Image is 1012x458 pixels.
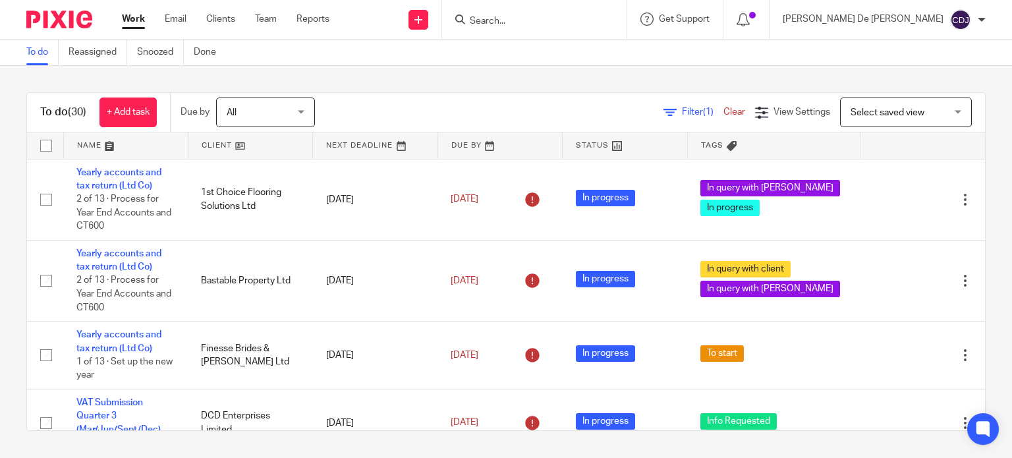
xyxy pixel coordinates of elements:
[76,194,171,231] span: 2 of 13 · Process for Year End Accounts and CT600
[700,281,840,297] span: In query with [PERSON_NAME]
[26,40,59,65] a: To do
[137,40,184,65] a: Snoozed
[206,13,235,26] a: Clients
[576,271,635,287] span: In progress
[188,389,312,457] td: DCD Enterprises Limited
[313,322,437,389] td: [DATE]
[194,40,226,65] a: Done
[188,322,312,389] td: Finesse Brides & [PERSON_NAME] Ltd
[701,142,723,149] span: Tags
[76,168,161,190] a: Yearly accounts and tax return (Ltd Co)
[165,13,186,26] a: Email
[700,345,744,362] span: To start
[451,194,478,204] span: [DATE]
[76,330,161,353] a: Yearly accounts and tax return (Ltd Co)
[69,40,127,65] a: Reassigned
[451,276,478,285] span: [DATE]
[68,107,86,117] span: (30)
[227,108,237,117] span: All
[76,398,161,434] a: VAT Submission Quarter 3 (Mar/Jun/Sept/Dec)
[188,159,312,240] td: 1st Choice Flooring Solutions Ltd
[313,389,437,457] td: [DATE]
[783,13,943,26] p: [PERSON_NAME] De [PERSON_NAME]
[76,249,161,272] a: Yearly accounts and tax return (Ltd Co)
[700,413,777,430] span: Info Requested
[851,108,924,117] span: Select saved view
[468,16,587,28] input: Search
[950,9,971,30] img: svg%3E
[703,107,714,117] span: (1)
[313,240,437,321] td: [DATE]
[451,351,478,360] span: [DATE]
[700,180,840,196] span: In query with [PERSON_NAME]
[99,98,157,127] a: + Add task
[26,11,92,28] img: Pixie
[76,357,173,380] span: 1 of 13 · Set up the new year
[40,105,86,119] h1: To do
[576,190,635,206] span: In progress
[576,345,635,362] span: In progress
[188,240,312,321] td: Bastable Property Ltd
[682,107,723,117] span: Filter
[723,107,745,117] a: Clear
[700,261,791,277] span: In query with client
[700,200,760,216] span: In progress
[773,107,830,117] span: View Settings
[181,105,210,119] p: Due by
[76,276,171,312] span: 2 of 13 · Process for Year End Accounts and CT600
[122,13,145,26] a: Work
[659,14,710,24] span: Get Support
[451,418,478,428] span: [DATE]
[255,13,277,26] a: Team
[296,13,329,26] a: Reports
[576,413,635,430] span: In progress
[313,159,437,240] td: [DATE]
